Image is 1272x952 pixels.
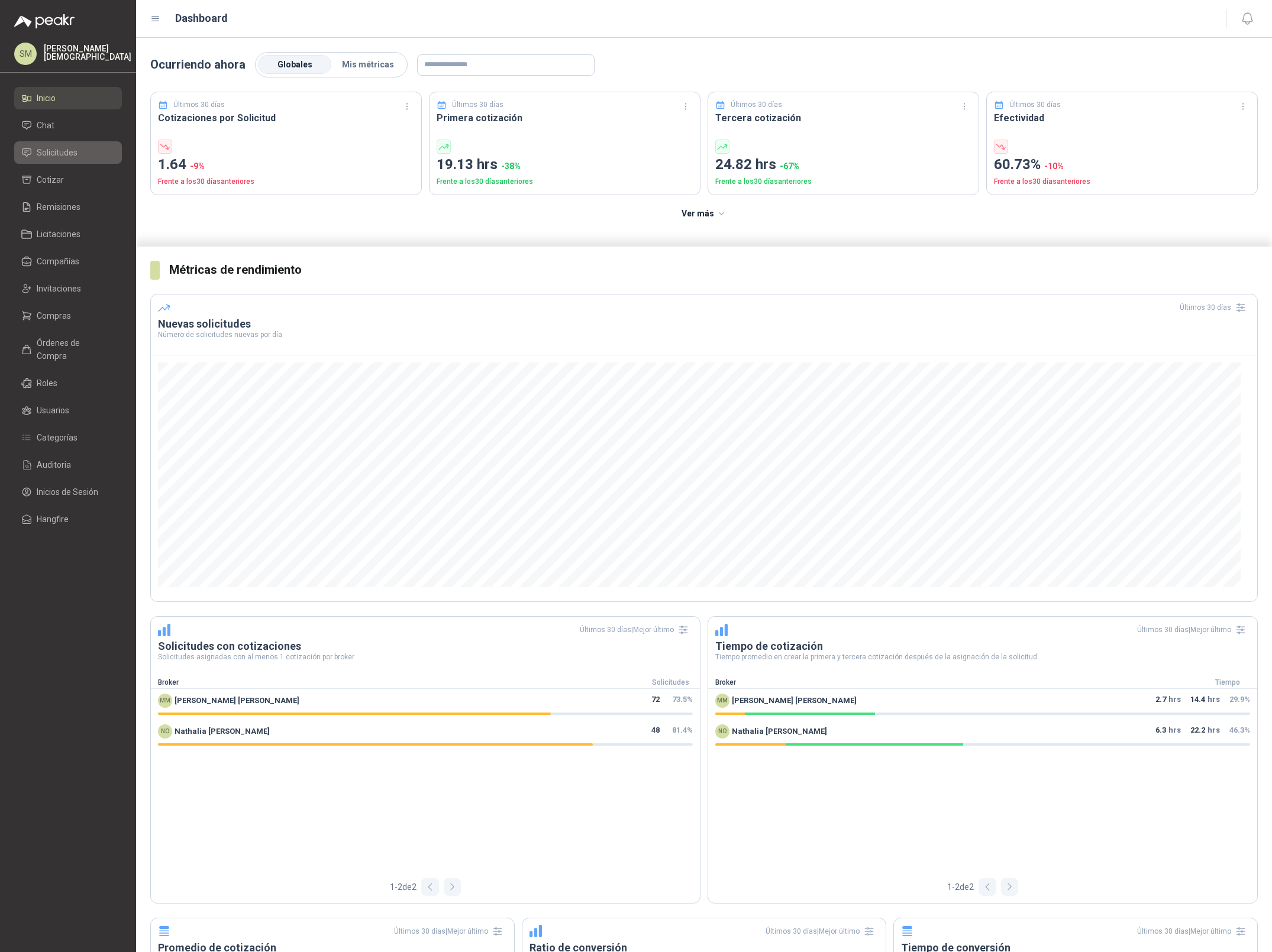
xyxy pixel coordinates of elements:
span: Solicitudes [37,146,78,159]
h3: Primera cotización [437,111,693,125]
p: 1.64 [158,154,414,176]
span: [PERSON_NAME] [PERSON_NAME] [732,695,857,707]
h1: Dashboard [175,10,228,27]
span: -38 % [501,161,521,171]
div: Últimos 30 días | Mejor último [394,922,507,941]
p: Número de solicitudes nuevas por día [158,331,1250,338]
p: Ocurriendo ahora [150,56,246,74]
a: Compras [14,305,122,327]
p: Frente a los 30 días anteriores [994,176,1250,187]
span: 14.4 [1190,694,1205,708]
a: Chat [14,114,122,137]
p: [PERSON_NAME] [DEMOGRAPHIC_DATA] [44,44,131,61]
p: Frente a los 30 días anteriores [437,176,693,187]
span: Mis métricas [342,60,394,69]
div: SM [14,43,37,65]
span: Categorías [37,431,78,444]
div: Broker [151,677,641,688]
p: Frente a los 30 días anteriores [715,176,971,187]
p: Últimos 30 días [173,99,225,111]
span: Órdenes de Compra [37,336,111,362]
div: Tiempo [1198,677,1257,688]
span: 73.5 % [672,695,693,704]
a: Categorías [14,426,122,449]
span: 22.2 [1190,724,1205,739]
span: Inicios de Sesión [37,485,98,498]
a: Compañías [14,250,122,273]
span: 48 [651,724,660,739]
span: Cotizar [37,173,64,186]
span: 1 - 2 de 2 [390,880,417,893]
span: 81.4 % [672,726,693,734]
a: Remisiones [14,196,122,218]
p: Frente a los 30 días anteriores [158,176,414,187]
a: Licitaciones [14,223,122,245]
span: 6.3 [1155,724,1166,739]
div: Últimos 30 días | Mejor último [1137,922,1250,941]
a: Invitaciones [14,277,122,300]
div: NO [715,724,729,739]
h3: Solicitudes con cotizaciones [158,639,693,653]
a: Auditoria [14,454,122,476]
p: hrs [1190,724,1220,739]
p: 19.13 hrs [437,154,693,176]
div: Últimos 30 días | Mejor último [1137,620,1250,639]
a: Roles [14,372,122,394]
p: Últimos 30 días [731,99,782,111]
span: Compras [37,309,71,322]
p: Últimos 30 días [452,99,503,111]
span: 72 [651,694,660,708]
button: Ver más [675,202,734,226]
a: Cotizar [14,169,122,191]
p: hrs [1190,694,1220,708]
span: Licitaciones [37,228,80,241]
div: Últimos 30 días | Mejor último [766,922,879,941]
span: [PERSON_NAME] [PERSON_NAME] [175,695,299,707]
span: Remisiones [37,200,80,213]
a: Usuarios [14,399,122,422]
div: NO [158,724,172,739]
div: Solicitudes [641,677,700,688]
p: hrs [1155,724,1181,739]
a: Hangfire [14,508,122,530]
h3: Cotizaciones por Solicitud [158,111,414,125]
h3: Tiempo de cotización [715,639,1250,653]
a: Inicio [14,87,122,109]
div: Broker [708,677,1198,688]
span: Nathalia [PERSON_NAME] [732,726,827,737]
a: Órdenes de Compra [14,332,122,367]
h3: Nuevas solicitudes [158,317,1250,331]
h3: Efectividad [994,111,1250,125]
span: Compañías [37,255,79,268]
span: 1 - 2 de 2 [947,880,974,893]
span: -9 % [190,161,205,171]
span: -10 % [1044,161,1064,171]
span: Auditoria [37,458,71,471]
span: Chat [37,119,54,132]
p: 24.82 hrs [715,154,971,176]
div: MM [715,694,729,708]
a: Inicios de Sesión [14,481,122,503]
span: 46.3 % [1229,726,1250,734]
span: Inicio [37,92,56,105]
p: Tiempo promedio en crear la primera y tercera cotización después de la asignación de la solicitud. [715,653,1250,660]
p: Últimos 30 días [1009,99,1061,111]
img: Logo peakr [14,14,75,28]
span: Nathalia [PERSON_NAME] [175,726,270,737]
span: -67 % [780,161,799,171]
span: Usuarios [37,404,69,417]
h3: Tercera cotización [715,111,971,125]
p: hrs [1155,694,1181,708]
div: MM [158,694,172,708]
div: Últimos 30 días [1180,298,1250,317]
p: 60.73% [994,154,1250,176]
div: Últimos 30 días | Mejor último [580,620,693,639]
span: Invitaciones [37,282,81,295]
span: 29.9 % [1229,695,1250,704]
a: Solicitudes [14,141,122,164]
span: 2.7 [1155,694,1166,708]
h3: Métricas de rendimiento [169,261,1258,279]
span: Globales [277,60,312,69]
p: Solicitudes asignadas con al menos 1 cotización por broker [158,653,693,660]
span: Hangfire [37,513,69,526]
